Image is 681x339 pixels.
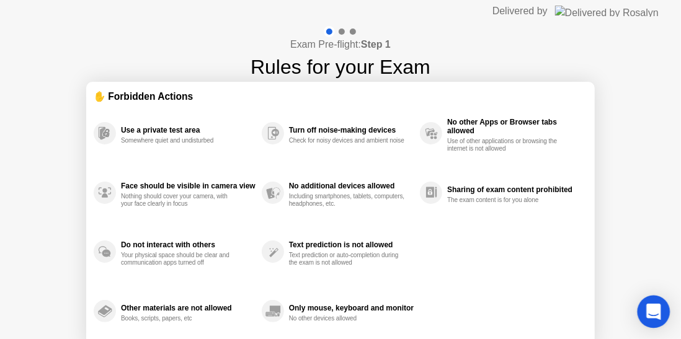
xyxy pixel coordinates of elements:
div: Open Intercom Messenger [638,296,670,328]
div: Your physical space should be clear and communication apps turned off [121,252,238,266]
div: The exam content is for you alone [447,196,564,204]
div: Other materials are not allowed [121,304,256,312]
div: Turn off noise-making devices [289,126,414,134]
div: Only mouse, keyboard and monitor [289,304,414,312]
div: Somewhere quiet and undisturbed [121,137,238,144]
h4: Exam Pre-flight: [290,37,391,52]
div: Books, scripts, papers, etc [121,315,238,322]
div: Including smartphones, tablets, computers, headphones, etc. [289,193,406,208]
div: Face should be visible in camera view [121,182,256,190]
div: Delivered by [492,4,548,19]
img: Delivered by Rosalyn [555,6,659,17]
b: Step 1 [361,39,391,50]
div: Do not interact with others [121,240,256,249]
div: Check for noisy devices and ambient noise [289,137,406,144]
div: Text prediction or auto-completion during the exam is not allowed [289,252,406,266]
div: Use of other applications or browsing the internet is not allowed [447,138,564,152]
div: No other devices allowed [289,315,406,322]
div: Text prediction is not allowed [289,240,414,249]
div: No additional devices allowed [289,182,414,190]
div: Nothing should cover your camera, with your face clearly in focus [121,193,238,208]
div: No other Apps or Browser tabs allowed [447,118,581,135]
div: Use a private test area [121,126,256,134]
div: ✋ Forbidden Actions [94,89,587,103]
h1: Rules for your Exam [251,52,430,82]
div: Sharing of exam content prohibited [447,185,581,194]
